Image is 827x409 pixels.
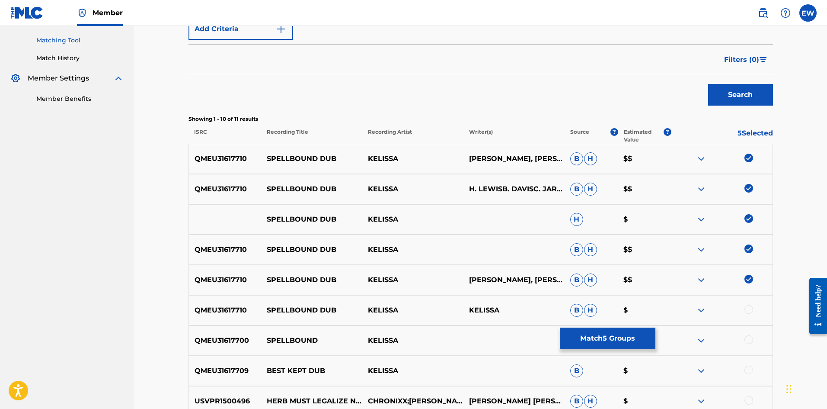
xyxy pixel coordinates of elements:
p: KELISSA [362,245,463,255]
img: deselect [744,275,753,283]
img: filter [760,57,767,62]
a: Public Search [754,4,772,22]
button: Search [708,84,773,106]
div: Help [777,4,794,22]
img: expand [696,214,706,225]
p: SPELLBOUND DUB [261,275,362,285]
a: Member Benefits [36,94,124,103]
span: B [570,274,583,287]
p: QMEU31617700 [189,335,262,346]
span: H [584,274,597,287]
p: $ [618,366,671,376]
img: expand [696,335,706,346]
p: $$ [618,154,671,164]
img: Top Rightsholder [77,8,87,18]
img: expand [696,396,706,406]
a: Match History [36,54,124,63]
p: KELISSA [362,214,463,225]
p: SPELLBOUND DUB [261,305,362,316]
p: SPELLBOUND DUB [261,214,362,225]
img: expand [696,366,706,376]
span: Filters ( 0 ) [724,55,759,65]
p: $ [618,396,671,406]
img: deselect [744,245,753,253]
p: Writer(s) [463,128,565,144]
p: BEST KEPT DUB [261,366,362,376]
span: H [584,243,597,256]
span: H [584,395,597,408]
img: expand [113,73,124,84]
img: help [780,8,791,18]
img: expand [696,275,706,285]
img: 9d2ae6d4665cec9f34b9.svg [276,24,286,34]
p: [PERSON_NAME] [PERSON_NAME] [463,396,565,406]
span: H [584,304,597,317]
img: deselect [744,214,753,223]
p: KELISSA [362,305,463,316]
p: KELISSA [362,154,463,164]
p: QMEU31617710 [189,305,262,316]
p: KELISSA [362,184,463,194]
button: Match5 Groups [560,328,655,349]
img: expand [696,154,706,164]
p: [PERSON_NAME], [PERSON_NAME], [PERSON_NAME], [PERSON_NAME], [PERSON_NAME], [PERSON_NAME], [PERSON... [463,275,565,285]
p: QMEU31617710 [189,275,262,285]
p: Source [570,128,589,144]
p: CHRONIXX;[PERSON_NAME];KABAKA PYRAMID;DJ [PERSON_NAME];[PERSON_NAME];JAH9;[PERSON_NAME];[PERSON_N... [362,396,463,406]
iframe: Chat Widget [784,367,827,409]
span: B [570,183,583,196]
button: Filters (0) [719,49,773,71]
a: Matching Tool [36,36,124,45]
img: expand [696,184,706,194]
p: KELISSA [362,275,463,285]
img: deselect [744,154,753,162]
p: SPELLBOUND [261,335,362,346]
p: QMEU31617710 [189,154,262,164]
p: SPELLBOUND DUB [261,154,362,164]
span: B [570,243,583,256]
p: KELISSA [362,366,463,376]
p: Showing 1 - 10 of 11 results [188,115,773,123]
p: SPELLBOUND DUB [261,245,362,255]
p: $$ [618,245,671,255]
span: Member Settings [28,73,89,84]
p: KELISSA [463,305,565,316]
p: H. LEWISB. DAVISC. JARRETTJ. [GEOGRAPHIC_DATA]. GEORGEK. MCDONALDN. [PERSON_NAME] [463,184,565,194]
span: B [570,304,583,317]
span: H [570,213,583,226]
p: QMEU31617710 [189,184,262,194]
div: User Menu [799,4,817,22]
p: KELISSA [362,335,463,346]
p: [PERSON_NAME], [PERSON_NAME], [PERSON_NAME], [PERSON_NAME], K [PERSON_NAME], [PERSON_NAME], [PERS... [463,154,565,164]
span: Member [93,8,123,18]
span: H [584,183,597,196]
p: Estimated Value [624,128,664,144]
img: MLC Logo [10,6,44,19]
img: deselect [744,184,753,193]
span: B [570,395,583,408]
span: B [570,364,583,377]
p: Recording Title [261,128,362,144]
p: HERB MUST LEGALIZE NOW (FEAT. CHRONIXX, KABAKA PYRAMID, DJ [PERSON_NAME], [PERSON_NAME], JAH9, [P... [261,396,362,406]
p: SPELLBOUND DUB [261,184,362,194]
img: expand [696,245,706,255]
span: ? [610,128,618,136]
span: B [570,152,583,165]
p: $$ [618,184,671,194]
p: 5 Selected [671,128,773,144]
button: Add Criteria [188,18,293,40]
p: $ [618,305,671,316]
img: search [758,8,768,18]
div: Drag [786,376,792,402]
span: H [584,152,597,165]
p: Recording Artist [362,128,463,144]
img: expand [696,305,706,316]
p: $$ [618,275,671,285]
img: Member Settings [10,73,21,84]
p: ISRC [188,128,261,144]
span: ? [664,128,671,136]
p: QMEU31617710 [189,245,262,255]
